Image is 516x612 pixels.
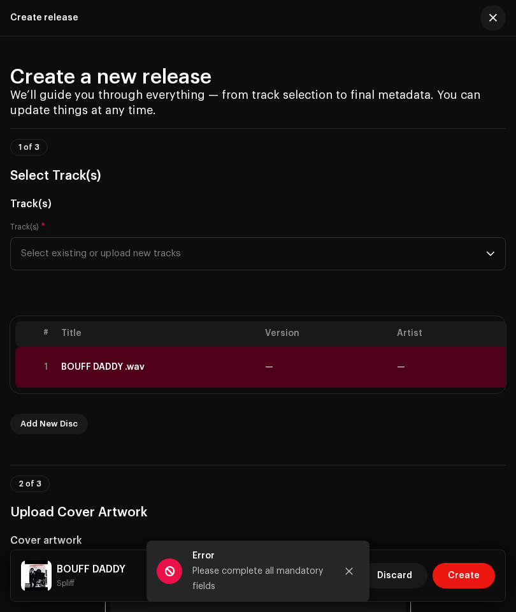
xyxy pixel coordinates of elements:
button: Add New Disc [10,414,88,434]
div: Error [192,548,326,564]
div: Please complete all mandatory fields [192,564,326,594]
h5: BOUFF DADDY [57,562,125,577]
div: BOUFF DADDY .wav [61,362,145,372]
button: Create [433,563,495,588]
span: — [265,363,273,372]
h2: Create a new release [10,67,506,87]
th: Version [260,321,392,347]
th: Title [56,321,260,347]
small: BOUFF DADDY [57,577,125,590]
th: # [36,321,56,347]
span: 2 of 3 [18,480,41,488]
span: Select existing or upload new tracks [21,238,486,270]
button: Close [336,558,362,584]
div: Create release [10,13,78,23]
h5: Track(s) [10,196,506,212]
h5: Cover artwork [10,533,506,548]
span: 1 of 3 [18,143,39,151]
label: Track(s) [10,222,45,232]
span: Create [448,563,480,588]
button: Discard [362,563,427,588]
span: Discard [377,563,412,588]
div: dropdown trigger [486,238,495,270]
span: Add New Disc [20,411,78,437]
span: — [397,363,405,372]
h3: Select Track(s) [10,166,506,186]
h4: We’ll guide you through everything — from track selection to final metadata. You can update thing... [10,87,506,118]
h3: Upload Cover Artwork [10,502,506,523]
img: c5f40032-ff03-4444-a13b-3a39427f11fd [21,560,52,591]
